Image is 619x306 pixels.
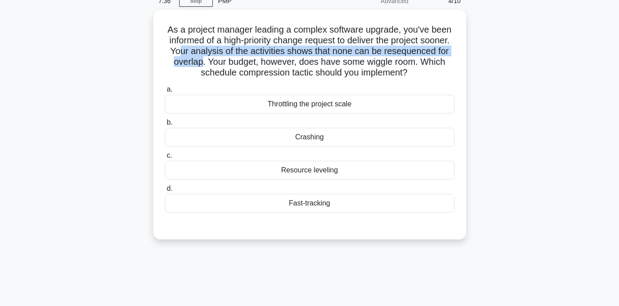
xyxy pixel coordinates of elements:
[165,161,455,180] div: Resource leveling
[167,184,173,192] span: d.
[167,85,173,93] span: a.
[167,151,172,159] span: c.
[165,95,455,113] div: Throttling the project scale
[164,24,455,79] h5: As a project manager leading a complex software upgrade, you've been informed of a high-priority ...
[165,128,455,147] div: Crashing
[165,194,455,213] div: Fast-tracking
[167,118,173,126] span: b.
